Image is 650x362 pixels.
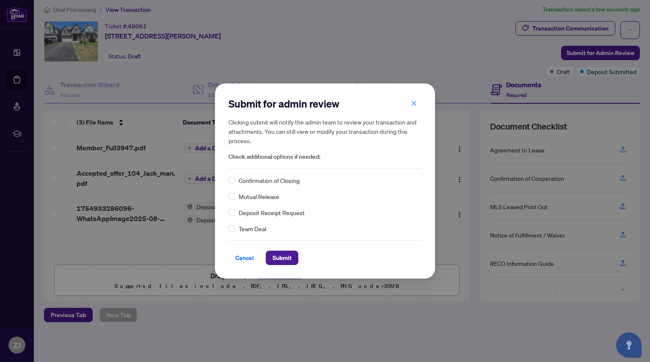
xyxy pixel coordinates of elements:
span: Mutual Release [239,192,279,201]
h2: Submit for admin review [229,97,421,111]
button: Submit [266,251,298,265]
button: Cancel [229,251,261,265]
h5: Clicking submit will notify the admin team to review your transaction and attachments. You can st... [229,117,421,145]
span: Submit [273,251,292,265]
span: close [411,100,417,106]
span: Check additional options if needed: [229,152,421,162]
span: Confirmation of Closing [239,176,300,185]
button: Open asap [616,332,642,358]
span: Cancel [235,251,254,265]
span: Team Deal [239,224,266,233]
span: Deposit Receipt Request [239,208,305,217]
